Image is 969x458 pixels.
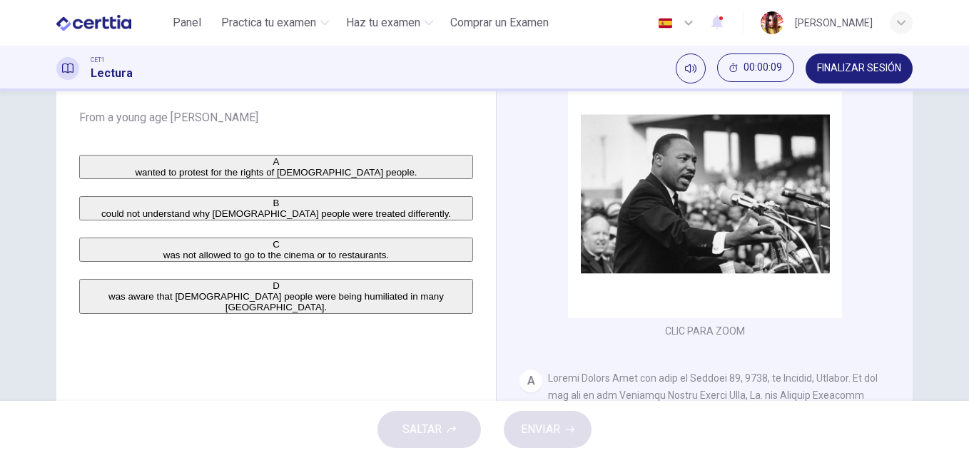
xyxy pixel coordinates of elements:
button: 00:00:09 [717,54,794,82]
button: Bcould not understand why [DEMOGRAPHIC_DATA] people were treated differently. [79,196,473,220]
button: Panel [164,10,210,36]
span: CET1 [91,55,105,65]
div: B [81,198,472,208]
button: Awanted to protest for the rights of [DEMOGRAPHIC_DATA] people. [79,155,473,179]
span: wanted to protest for the rights of [DEMOGRAPHIC_DATA] people. [135,167,417,178]
a: CERTTIA logo [56,9,164,37]
div: C [81,239,472,250]
button: Haz tu examen [340,10,439,36]
span: was not allowed to go to the cinema or to restaurants. [163,250,389,260]
button: FINALIZAR SESIÓN [806,54,913,83]
span: could not understand why [DEMOGRAPHIC_DATA] people were treated differently. [101,208,451,219]
span: Practica tu examen [221,14,316,31]
span: Haz tu examen [346,14,420,31]
button: Practica tu examen [215,10,335,36]
button: Cwas not allowed to go to the cinema or to restaurants. [79,238,473,262]
div: D [81,280,472,291]
button: Dwas aware that [DEMOGRAPHIC_DATA] people were being humiliated in many [GEOGRAPHIC_DATA]. [79,279,473,314]
div: [PERSON_NAME] [795,14,873,31]
h1: Lectura [91,65,133,82]
span: Panel [173,14,201,31]
span: Comprar un Examen [450,14,549,31]
span: was aware that [DEMOGRAPHIC_DATA] people were being humiliated in many [GEOGRAPHIC_DATA]. [108,291,444,312]
span: FINALIZAR SESIÓN [817,63,901,74]
img: es [656,18,674,29]
button: Comprar un Examen [445,10,554,36]
span: Choose the correct answer, , , or . From a young age [PERSON_NAME] [79,75,473,126]
img: Profile picture [761,11,783,34]
div: A [519,370,542,392]
div: Silenciar [676,54,706,83]
div: Ocultar [717,54,794,83]
div: A [81,156,472,167]
img: CERTTIA logo [56,9,131,37]
span: 00:00:09 [744,62,782,73]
